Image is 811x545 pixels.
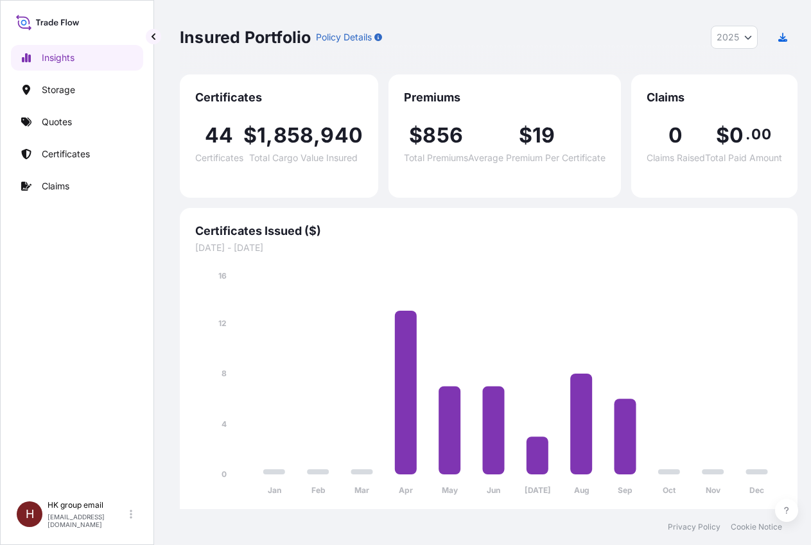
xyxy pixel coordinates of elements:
span: Claims Raised [647,153,705,162]
span: . [746,129,750,139]
a: Cookie Notice [731,522,782,532]
tspan: Oct [663,485,676,495]
tspan: 16 [218,271,227,281]
tspan: Sep [618,485,632,495]
span: 858 [274,125,314,146]
tspan: Jan [268,485,281,495]
tspan: Feb [311,485,326,495]
span: Premiums [404,90,606,105]
p: Quotes [42,116,72,128]
tspan: 12 [218,318,227,328]
span: Certificates [195,90,363,105]
p: Insured Portfolio [180,27,311,48]
span: Total Paid Amount [705,153,782,162]
p: Insights [42,51,74,64]
span: Average Premium Per Certificate [468,153,606,162]
span: 19 [532,125,555,146]
tspan: 8 [222,368,227,378]
span: 2025 [717,31,739,44]
p: Storage [42,83,75,96]
span: 0 [729,125,744,146]
span: Certificates [195,153,243,162]
span: $ [716,125,729,146]
p: HK group email [48,500,127,510]
tspan: Aug [574,485,589,495]
span: 1 [257,125,266,146]
a: Privacy Policy [668,522,720,532]
span: 44 [205,125,233,146]
tspan: May [442,485,458,495]
tspan: 4 [222,419,227,429]
span: 940 [320,125,363,146]
button: Year Selector [711,26,758,49]
tspan: Nov [706,485,721,495]
a: Claims [11,173,143,199]
span: $ [519,125,532,146]
span: Total Cargo Value Insured [249,153,358,162]
span: [DATE] - [DATE] [195,241,782,254]
span: 856 [423,125,463,146]
span: 0 [668,125,683,146]
a: Storage [11,77,143,103]
span: , [313,125,320,146]
p: Policy Details [316,31,372,44]
tspan: [DATE] [525,485,551,495]
tspan: 0 [222,469,227,479]
tspan: Dec [749,485,764,495]
p: Certificates [42,148,90,160]
span: 00 [751,129,771,139]
tspan: Mar [354,485,369,495]
span: Claims [647,90,782,105]
p: [EMAIL_ADDRESS][DOMAIN_NAME] [48,513,127,528]
span: H [26,508,34,521]
span: Certificates Issued ($) [195,223,782,239]
a: Insights [11,45,143,71]
a: Certificates [11,141,143,167]
a: Quotes [11,109,143,135]
span: , [266,125,273,146]
span: $ [409,125,423,146]
span: Total Premiums [404,153,468,162]
span: $ [243,125,257,146]
p: Claims [42,180,69,193]
tspan: Jun [487,485,500,495]
tspan: Apr [399,485,413,495]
